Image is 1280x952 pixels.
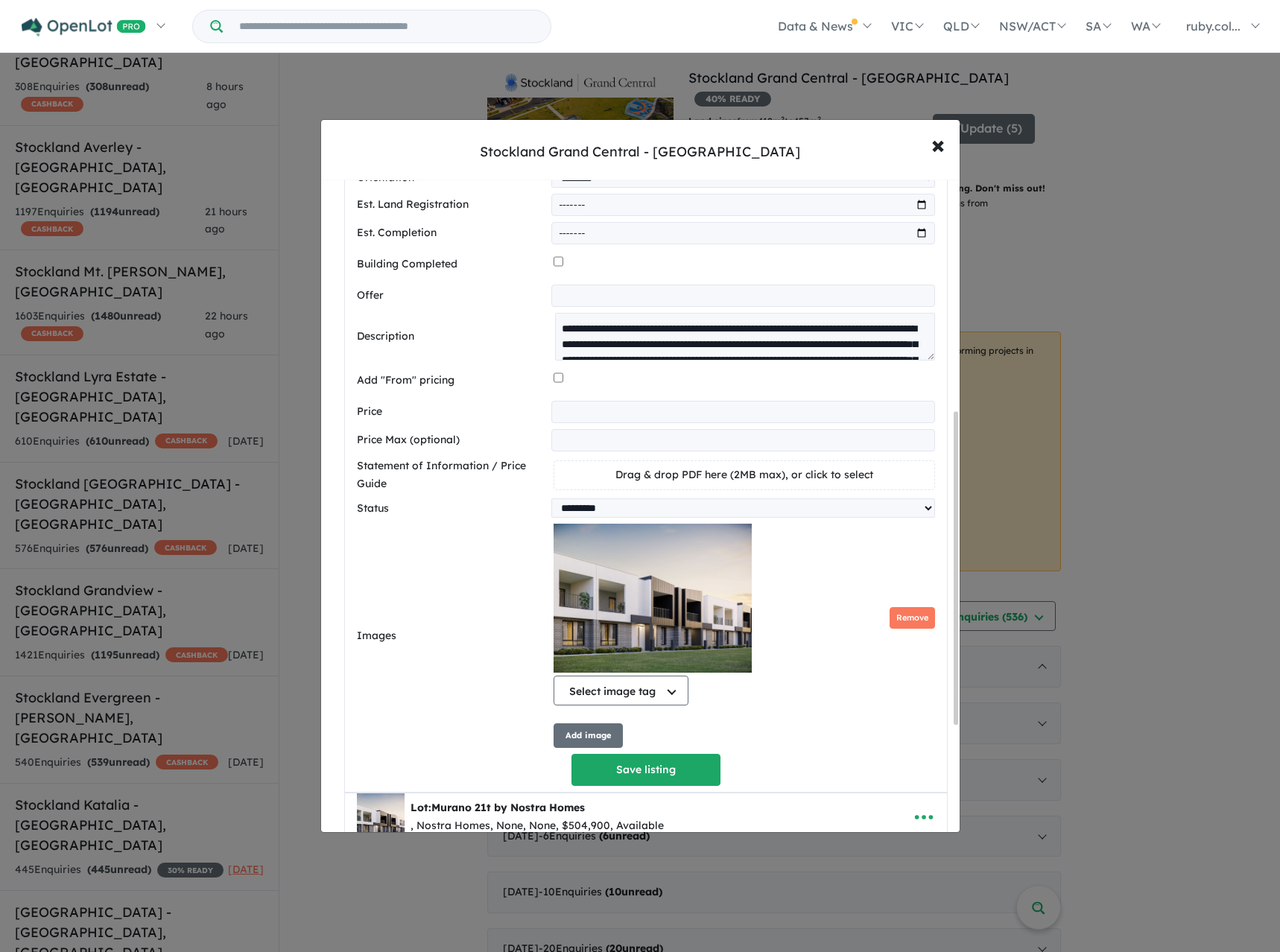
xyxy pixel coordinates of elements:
[357,793,405,841] img: Stockland%20Grand%20Central%20-%20Tarneit%20-%20Lot%20Murano%2021t%20by%20Nostra%20Homes___175307...
[411,817,664,835] div: , Nostra Homes, None, None, $504,900, Available
[1186,19,1241,34] span: ruby.col...
[554,524,753,673] img: Stockland Grand Central - Tarneit - Lot Murano 15t by Nostra Homes
[480,142,800,162] div: Stockland Grand Central - [GEOGRAPHIC_DATA]
[357,372,548,390] label: Add "From" pricing
[554,676,688,705] button: Select image tag
[357,627,548,645] label: Images
[357,457,548,493] label: Statement of Information / Price Guide
[22,18,146,37] img: Openlot PRO Logo White
[411,801,585,814] b: Lot:
[890,607,935,629] button: Remove
[357,403,546,421] label: Price
[357,328,550,346] label: Description
[554,723,623,748] button: Add image
[357,431,546,449] label: Price Max (optional)
[615,468,873,481] span: Drag & drop PDF here (2MB max), or click to select
[357,287,546,305] label: Offer
[571,754,720,786] button: Save listing
[226,10,548,42] input: Try estate name, suburb, builder or developer
[357,196,546,214] label: Est. Land Registration
[931,128,945,160] span: ×
[431,801,585,814] span: Murano 21t by Nostra Homes
[357,500,546,518] label: Status
[357,224,546,242] label: Est. Completion
[357,256,548,273] label: Building Completed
